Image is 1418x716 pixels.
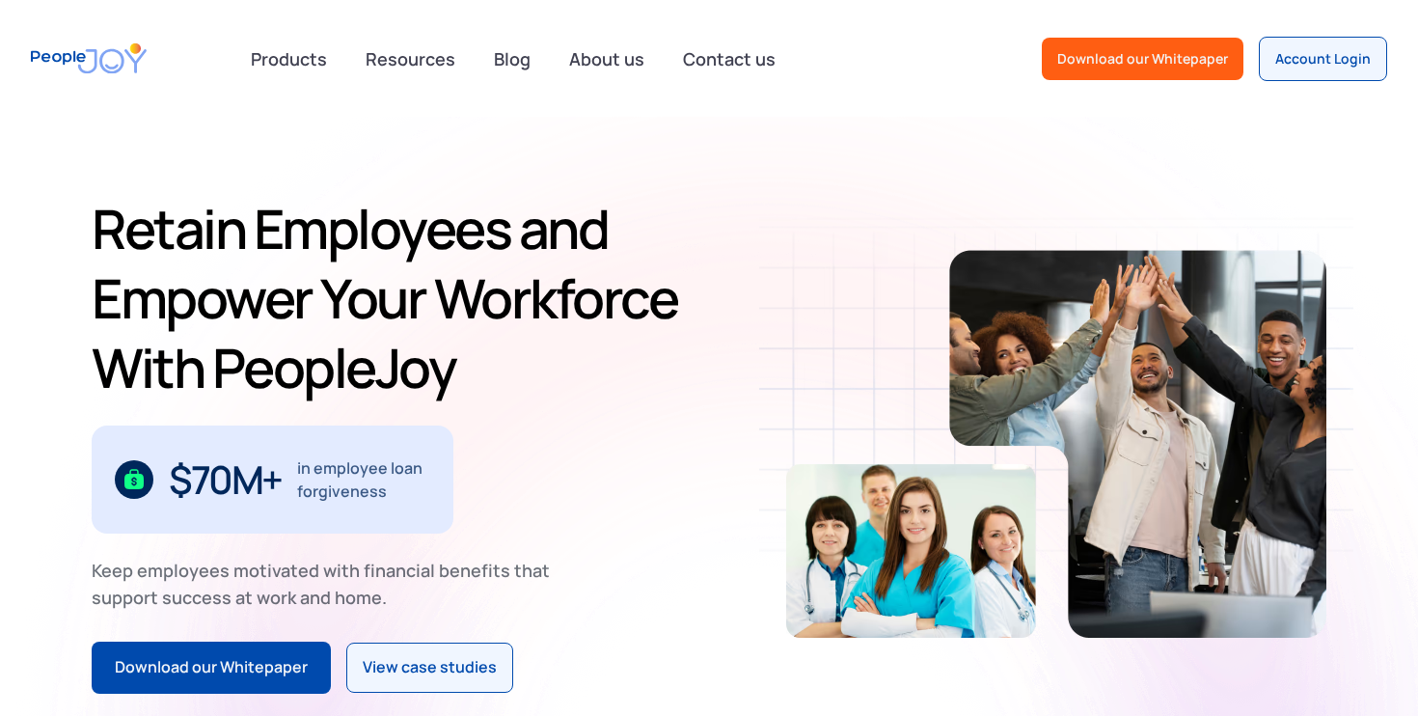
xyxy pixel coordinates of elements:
[92,194,701,402] h1: Retain Employees and Empower Your Workforce With PeopleJoy
[671,38,787,80] a: Contact us
[92,426,453,534] div: 1 / 3
[31,31,147,86] a: home
[346,643,513,693] a: View case studies
[1259,37,1387,81] a: Account Login
[1275,49,1371,69] div: Account Login
[92,642,331,694] a: Download our Whitepaper
[558,38,656,80] a: About us
[239,40,339,78] div: Products
[297,456,431,503] div: in employee loan forgiveness
[482,38,542,80] a: Blog
[1057,49,1228,69] div: Download our Whitepaper
[115,655,308,680] div: Download our Whitepaper
[949,250,1326,638] img: Retain-Employees-PeopleJoy
[92,557,566,611] div: Keep employees motivated with financial benefits that support success at work and home.
[354,38,467,80] a: Resources
[169,464,282,495] div: $70M+
[1042,38,1243,80] a: Download our Whitepaper
[786,464,1036,638] img: Retain-Employees-PeopleJoy
[363,655,497,680] div: View case studies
